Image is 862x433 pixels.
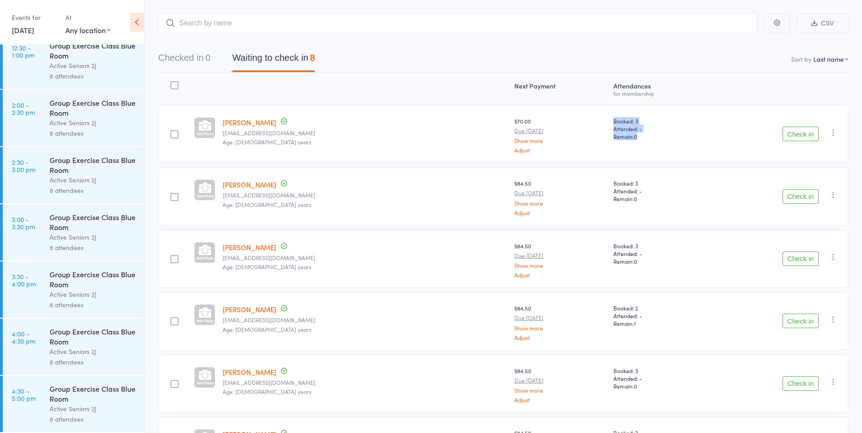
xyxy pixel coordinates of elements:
a: Adjust [514,147,606,153]
small: Due [DATE] [514,315,606,321]
div: Active Seniors 2J [50,175,136,185]
time: 12:30 - 1:00 pm [12,44,35,59]
span: Attended: - [613,312,703,320]
a: Show more [514,138,606,143]
span: Remain: [613,195,703,202]
span: Attended: - [613,125,703,133]
span: Age: [DEMOGRAPHIC_DATA] years [223,138,311,146]
small: Due [DATE] [514,190,606,196]
button: Checked in0 [158,48,210,72]
span: Attended: - [613,250,703,257]
span: 0 [634,257,637,265]
button: Check in [782,127,819,141]
time: 3:30 - 4:00 pm [12,273,36,287]
a: Show more [514,200,606,206]
span: 0 [634,382,637,390]
span: Attended: - [613,374,703,382]
span: Age: [DEMOGRAPHIC_DATA] years [223,325,311,333]
small: chengmikelc@gmail.com [223,192,507,198]
span: 1 [634,320,636,327]
button: Check in [782,376,819,391]
div: Active Seniors 2J [50,346,136,357]
input: Search by name [158,13,757,34]
small: anngermon@gmail.com [223,255,507,261]
div: Active Seniors 2J [50,403,136,414]
a: 2:00 -2:30 pmGroup Exercise Class Blue RoomActive Seniors 2J8 attendees [3,90,144,146]
span: Booked: 3 [613,179,703,187]
div: Events for [12,10,56,25]
small: Due [DATE] [514,252,606,259]
a: 3:30 -4:00 pmGroup Exercise Class Blue RoomActive Seniors 2J8 attendees [3,261,144,318]
a: [DATE] [12,25,34,35]
a: Adjust [514,272,606,278]
span: Attended: - [613,187,703,195]
label: Sort by [791,54,812,64]
div: Active Seniors 2J [50,289,136,300]
button: Check in [782,314,819,328]
div: $84.50 [514,367,606,403]
span: Booked: 3 [613,242,703,250]
div: 8 attendees [50,128,136,138]
div: Group Exercise Class Blue Room [50,98,136,118]
div: Last name [813,54,844,64]
a: Adjust [514,397,606,403]
div: 0 [205,53,210,63]
div: 8 attendees [50,414,136,424]
time: 2:30 - 3:00 pm [12,158,35,173]
a: Show more [514,262,606,268]
a: Show more [514,387,606,393]
div: 8 attendees [50,357,136,367]
small: Patpang315@gmail.com [223,379,507,386]
div: Atten­dances [610,77,707,101]
span: Remain: [613,257,703,265]
div: At [65,10,110,25]
small: whiggs@bigpond.net.au [223,317,507,323]
span: Age: [DEMOGRAPHIC_DATA] years [223,263,311,271]
span: 0 [634,195,637,202]
a: [PERSON_NAME] [223,367,276,377]
span: Booked: 2 [613,304,703,312]
span: Age: [DEMOGRAPHIC_DATA] years [223,388,311,395]
div: 8 attendees [50,242,136,253]
span: Remain: [613,133,703,140]
button: Check in [782,251,819,266]
div: Group Exercise Class Blue Room [50,40,136,60]
div: 8 attendees [50,300,136,310]
button: Check in [782,189,819,204]
div: Active Seniors 2J [50,60,136,71]
span: Remain: [613,382,703,390]
time: 3:00 - 3:30 pm [12,216,35,230]
div: $84.50 [514,304,606,340]
div: Group Exercise Class Blue Room [50,155,136,175]
div: Group Exercise Class Blue Room [50,269,136,289]
div: $84.50 [514,242,606,278]
div: 8 [310,53,315,63]
a: Show more [514,325,606,331]
div: $84.50 [514,179,606,215]
div: Active Seniors 2J [50,118,136,128]
a: [PERSON_NAME] [223,305,276,314]
a: [PERSON_NAME] [223,242,276,252]
a: [PERSON_NAME] [223,118,276,127]
a: Adjust [514,210,606,216]
small: Due [DATE] [514,128,606,134]
div: 8 attendees [50,71,136,81]
a: 12:30 -1:00 pmGroup Exercise Class Blue RoomActive Seniors 2J8 attendees [3,33,144,89]
span: Remain: [613,320,703,327]
button: Waiting to check in8 [232,48,315,72]
div: $70.00 [514,117,606,153]
div: Group Exercise Class Blue Room [50,384,136,403]
div: Group Exercise Class Blue Room [50,326,136,346]
time: 4:00 - 4:30 pm [12,330,35,344]
a: 2:30 -3:00 pmGroup Exercise Class Blue RoomActive Seniors 2J8 attendees [3,147,144,203]
a: 4:30 -5:00 pmGroup Exercise Class Blue RoomActive Seniors 2J8 attendees [3,376,144,432]
a: [PERSON_NAME] [223,180,276,189]
span: Age: [DEMOGRAPHIC_DATA] years [223,201,311,208]
time: 2:00 - 2:30 pm [12,101,35,116]
a: Adjust [514,335,606,340]
button: CSV [797,14,848,33]
a: 3:00 -3:30 pmGroup Exercise Class Blue RoomActive Seniors 2J8 attendees [3,204,144,261]
div: Any location [65,25,110,35]
span: Booked: 3 [613,117,703,125]
div: 8 attendees [50,185,136,196]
